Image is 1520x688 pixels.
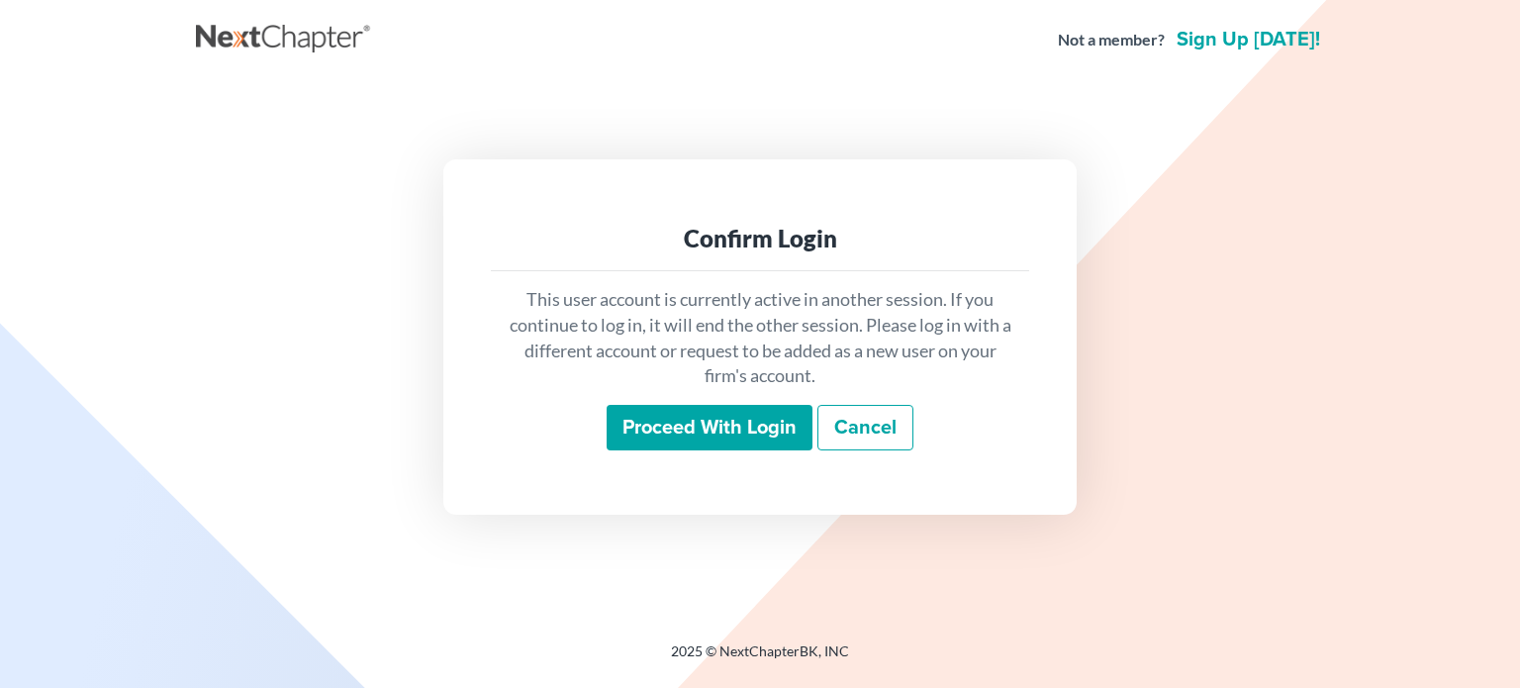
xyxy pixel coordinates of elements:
input: Proceed with login [607,405,812,450]
a: Cancel [817,405,913,450]
div: Confirm Login [507,223,1013,254]
a: Sign up [DATE]! [1173,30,1324,49]
strong: Not a member? [1058,29,1165,51]
p: This user account is currently active in another session. If you continue to log in, it will end ... [507,287,1013,389]
div: 2025 © NextChapterBK, INC [196,641,1324,677]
